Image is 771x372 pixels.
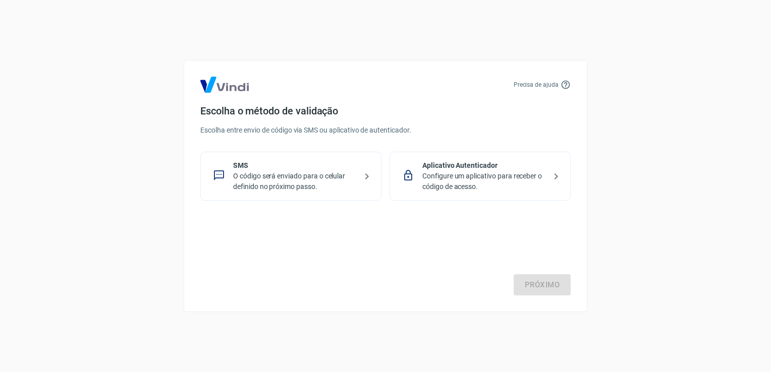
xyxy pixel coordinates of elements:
p: O código será enviado para o celular definido no próximo passo. [233,171,357,192]
p: Aplicativo Autenticador [422,160,546,171]
p: Configure um aplicativo para receber o código de acesso. [422,171,546,192]
p: Precisa de ajuda [514,80,559,89]
h4: Escolha o método de validação [200,105,571,117]
p: SMS [233,160,357,171]
img: Logo Vind [200,77,249,93]
div: Aplicativo AutenticadorConfigure um aplicativo para receber o código de acesso. [390,152,571,201]
div: SMSO código será enviado para o celular definido no próximo passo. [200,152,381,201]
p: Escolha entre envio de código via SMS ou aplicativo de autenticador. [200,125,571,136]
